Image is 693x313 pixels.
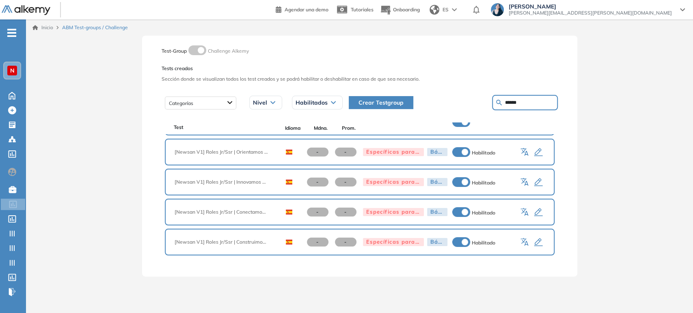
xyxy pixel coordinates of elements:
div: Básico [427,208,447,216]
div: . [165,259,555,268]
div: Widget de chat [652,274,693,313]
span: Habilitados [296,99,328,106]
span: Habilitado [472,150,495,156]
span: Test-Group [162,48,187,54]
span: Habilitado [472,180,495,186]
img: ESP [286,150,292,154]
span: Prom. [335,124,363,132]
span: Crear Testgroup [358,98,404,107]
button: Crear Testgroup [349,96,413,109]
span: Mdna. [307,124,335,132]
div: Específicas para el puesto [363,208,424,216]
span: Nivel [253,99,267,106]
span: [PERSON_NAME] [509,3,672,10]
img: ESP [286,240,292,244]
img: ESP [286,180,292,184]
span: Onboarding [393,6,420,13]
i: - [7,32,16,34]
span: - [335,178,356,187]
span: Idioma [279,124,307,132]
div: Específicas para el puesto [363,178,424,186]
span: ABM Test-groups / Challenge [62,24,128,31]
span: ES [443,6,449,13]
span: Challenge Alkemy [208,48,249,54]
span: [Newsan V1] Roles Jr/Ssr | Construimos juntos [175,238,274,246]
img: Logo [2,5,50,15]
span: [PERSON_NAME][EMAIL_ADDRESS][PERSON_NAME][DOMAIN_NAME] [509,10,672,16]
span: Test [174,124,184,131]
img: world [430,5,439,15]
span: Habilitado [472,240,495,246]
span: Agendar una demo [285,6,328,13]
span: [Newsan V1] Roles Jr/Ssr | Innovamos con agilidad [175,178,274,186]
div: Básico [427,238,447,246]
span: - [335,148,356,156]
span: Tests creados [162,65,558,72]
span: - [307,238,328,247]
iframe: Chat Widget [652,274,693,313]
span: - [307,148,328,156]
div: Básico [427,148,447,156]
span: Tutoriales [351,6,373,13]
span: - [307,208,328,217]
span: [Newsan V1] Roles Jr/Ssr | Conectamos con clientes [175,208,274,216]
span: N [10,67,15,74]
a: Inicio [32,24,53,31]
div: Específicas para el puesto [363,148,424,156]
span: [Newsan V1] Roles Jr/Ssr | Orientamos a resultados [175,148,274,156]
img: arrow [452,8,457,11]
span: - [335,238,356,247]
button: Onboarding [380,1,420,19]
span: - [307,178,328,187]
span: Habilitado [472,210,495,216]
a: Agendar una demo [276,4,328,14]
span: - [335,208,356,217]
div: Específicas para el puesto [363,238,424,246]
div: Básico [427,178,447,186]
img: ESP [286,210,292,214]
span: Sección donde se visualizan todos los test creados y se podrá habilitar o deshabilitar en caso de... [162,75,558,83]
